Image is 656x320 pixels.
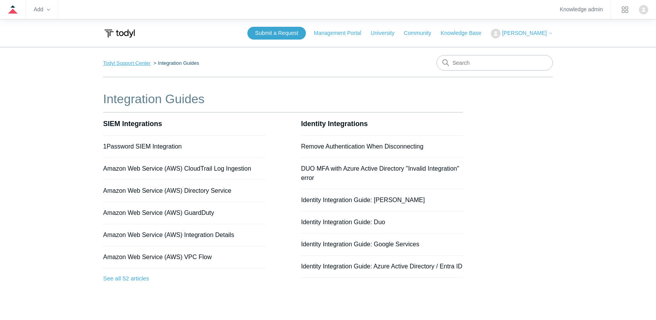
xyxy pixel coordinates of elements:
a: Todyl Support Center [103,60,150,66]
a: Amazon Web Service (AWS) CloudTrail Log Ingestion [103,165,251,172]
a: See all 52 articles [103,268,265,289]
a: Remove Authentication When Disconnecting [301,143,423,150]
zd-hc-trigger: Click your profile icon to open the profile menu [639,5,648,14]
a: Knowledge admin [560,7,603,12]
a: Amazon Web Service (AWS) GuardDuty [103,209,214,216]
zd-hc-trigger: Add [34,7,50,12]
a: University [371,29,402,37]
a: Amazon Web Service (AWS) Directory Service [103,187,231,194]
a: Identity Integrations [301,120,368,128]
a: Community [404,29,439,37]
a: Knowledge Base [441,29,489,37]
li: Integration Guides [152,60,199,66]
a: Amazon Web Service (AWS) VPC Flow [103,254,212,260]
img: Todyl Support Center Help Center home page [103,26,136,41]
a: Submit a Request [247,27,306,40]
input: Search [437,55,553,71]
a: Identity Integration Guide: Azure Active Directory / Entra ID [301,263,462,270]
span: [PERSON_NAME] [502,30,547,36]
a: Identity Integration Guide: [PERSON_NAME] [301,197,425,203]
a: Management Portal [314,29,369,37]
a: Identity Integration Guide: Google Services [301,241,419,247]
a: SIEM Integrations [103,120,162,128]
li: Todyl Support Center [103,60,152,66]
a: Identity Integration Guide: Duo [301,219,385,225]
a: 1Password SIEM Integration [103,143,182,150]
h1: Integration Guides [103,90,463,108]
img: user avatar [639,5,648,14]
a: Amazon Web Service (AWS) Integration Details [103,232,234,238]
a: DUO MFA with Azure Active Directory "Invalid Integration" error [301,165,459,181]
button: [PERSON_NAME] [491,29,553,38]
